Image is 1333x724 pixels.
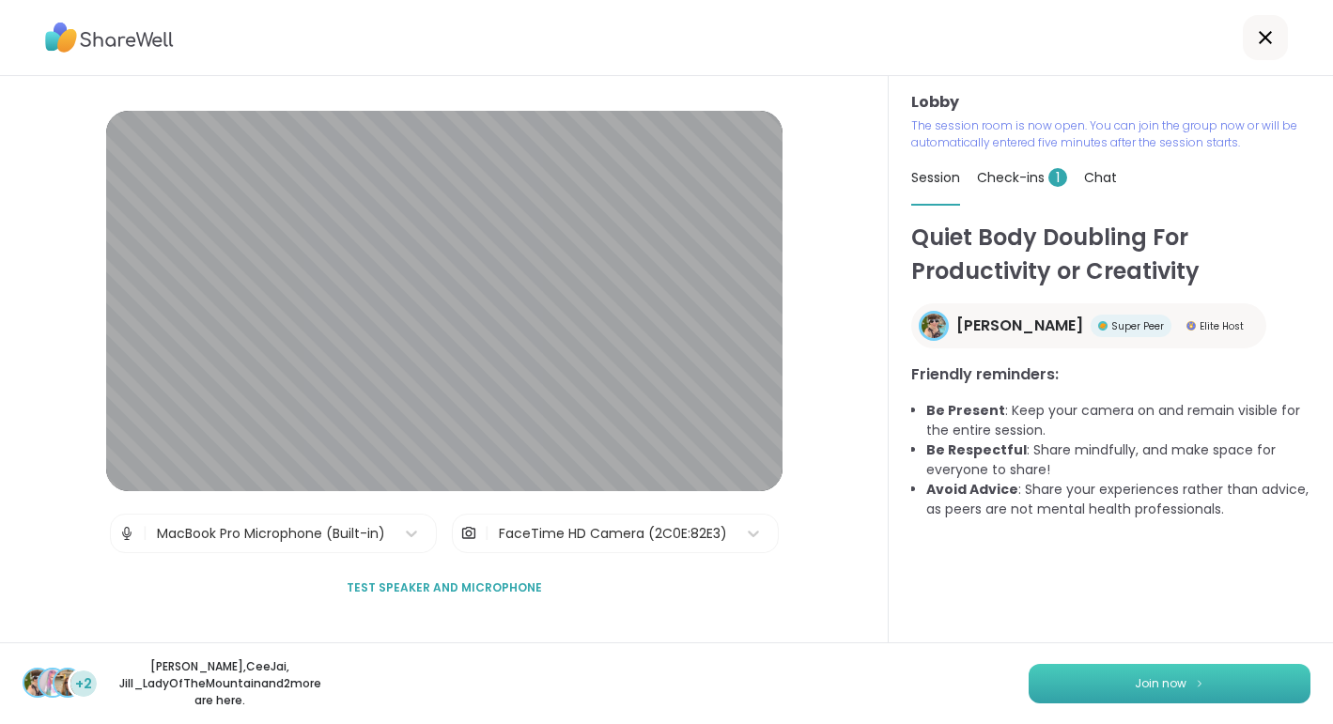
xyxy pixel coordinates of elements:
[339,568,550,608] button: Test speaker and microphone
[926,480,1018,499] b: Avoid Advice
[1084,168,1117,187] span: Chat
[926,401,1005,420] b: Be Present
[926,401,1310,440] li: : Keep your camera on and remain visible for the entire session.
[911,91,1310,114] h3: Lobby
[956,315,1083,337] span: [PERSON_NAME]
[1098,321,1108,331] img: Super Peer
[24,670,51,696] img: Adrienne_QueenOfTheDawn
[926,440,1027,459] b: Be Respectful
[54,670,81,696] img: Jill_LadyOfTheMountain
[157,524,385,544] div: MacBook Pro Microphone (Built-in)
[911,221,1310,288] h1: Quiet Body Doubling For Productivity or Creativity
[1029,664,1310,703] button: Join now
[1194,678,1205,688] img: ShareWell Logomark
[75,674,92,694] span: +2
[911,363,1310,386] h3: Friendly reminders:
[39,670,66,696] img: CeeJai
[911,168,960,187] span: Session
[347,579,542,596] span: Test speaker and microphone
[499,524,727,544] div: FaceTime HD Camera (2C0E:82E3)
[1135,675,1186,692] span: Join now
[1048,168,1067,187] span: 1
[1186,321,1196,331] img: Elite Host
[143,515,147,552] span: |
[485,515,489,552] span: |
[911,117,1310,151] p: The session room is now open. You can join the group now or will be automatically entered five mi...
[1200,319,1244,333] span: Elite Host
[977,168,1067,187] span: Check-ins
[926,440,1310,480] li: : Share mindfully, and make space for everyone to share!
[460,515,477,552] img: Camera
[1111,319,1164,333] span: Super Peer
[911,303,1266,348] a: Adrienne_QueenOfTheDawn[PERSON_NAME]Super PeerSuper PeerElite HostElite Host
[115,658,325,709] p: [PERSON_NAME] , CeeJai , Jill_LadyOfTheMountain and 2 more are here.
[118,515,135,552] img: Microphone
[922,314,946,338] img: Adrienne_QueenOfTheDawn
[45,16,174,59] img: ShareWell Logo
[926,480,1310,519] li: : Share your experiences rather than advice, as peers are not mental health professionals.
